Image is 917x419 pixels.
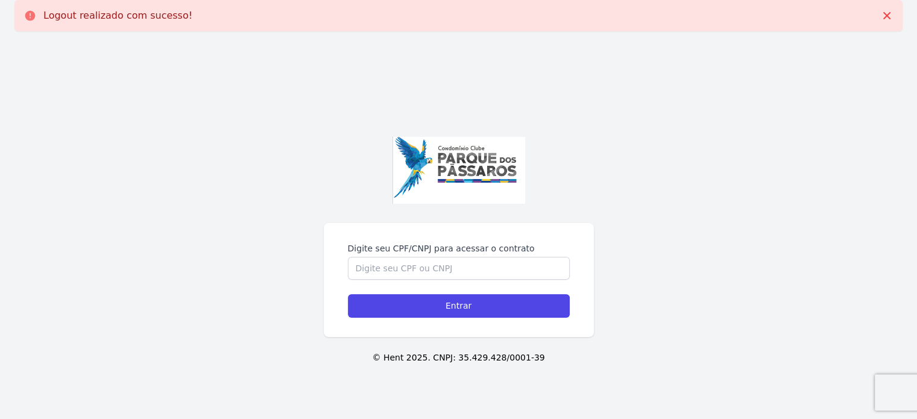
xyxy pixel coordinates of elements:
[19,351,898,364] p: © Hent 2025. CNPJ: 35.429.428/0001-39
[348,294,570,318] input: Entrar
[392,137,525,203] img: Captura%20de%20tela%202025-06-03%20144358.jpg
[348,257,570,280] input: Digite seu CPF ou CNPJ
[43,10,192,22] p: Logout realizado com sucesso!
[348,242,570,254] label: Digite seu CPF/CNPJ para acessar o contrato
